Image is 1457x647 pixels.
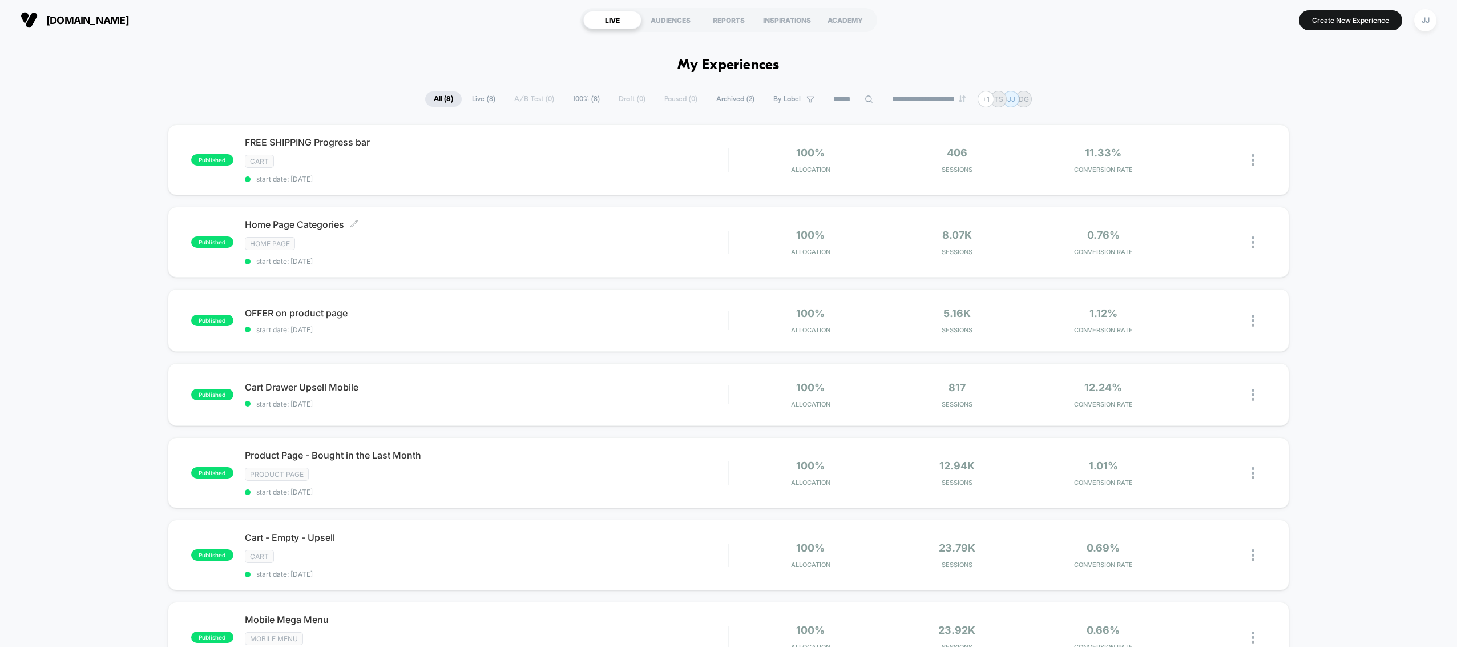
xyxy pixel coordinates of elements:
button: Create New Experience [1299,10,1402,30]
span: CONVERSION RATE [1033,166,1174,174]
span: Sessions [887,400,1028,408]
span: 0.66% [1087,624,1120,636]
span: start date: [DATE] [245,570,728,578]
span: start date: [DATE] [245,257,728,266]
span: Allocation [791,479,830,487]
span: Allocation [791,166,830,174]
span: Archived ( 2 ) [708,91,763,107]
img: close [1252,315,1254,327]
span: 100% [796,460,825,472]
span: published [191,154,233,166]
span: 8.07k [942,229,972,241]
button: [DOMAIN_NAME] [17,11,132,29]
span: Live ( 8 ) [463,91,504,107]
img: end [959,95,966,102]
span: Allocation [791,326,830,334]
span: 1.01% [1089,460,1118,472]
span: CONVERSION RATE [1033,248,1174,256]
img: close [1252,549,1254,561]
span: 23.92k [938,624,975,636]
img: close [1252,389,1254,401]
div: LIVE [583,11,641,29]
img: Visually logo [21,11,38,29]
span: Sessions [887,326,1028,334]
span: published [191,549,233,561]
span: CONVERSION RATE [1033,479,1174,487]
span: Cart Drawer Upsell Mobile [245,381,728,393]
span: Sessions [887,166,1028,174]
img: close [1252,467,1254,479]
span: Home Page Categories [245,219,728,230]
span: 0.76% [1087,229,1120,241]
span: Product Page - Bought in the Last Month [245,449,728,461]
span: start date: [DATE] [245,488,728,496]
span: Cart - Empty - Upsell [245,532,728,543]
button: JJ [1411,9,1440,32]
span: 100% [796,624,825,636]
img: close [1252,236,1254,248]
span: By Label [773,95,801,103]
span: published [191,467,233,479]
span: start date: [DATE] [245,325,728,334]
div: AUDIENCES [641,11,700,29]
span: 100% [796,307,825,319]
span: published [191,632,233,643]
div: + 1 [978,91,994,107]
span: CONVERSION RATE [1033,400,1174,408]
p: JJ [1007,95,1015,103]
span: start date: [DATE] [245,400,728,408]
span: [DOMAIN_NAME] [46,14,129,26]
span: published [191,236,233,248]
span: Sessions [887,248,1028,256]
span: 817 [949,381,966,393]
span: 12.24% [1084,381,1122,393]
span: 100% [796,147,825,159]
span: Mobile Menu [245,632,303,645]
span: Allocation [791,248,830,256]
span: CART [245,550,274,563]
div: JJ [1414,9,1436,31]
span: Product Page [245,468,309,481]
span: Sessions [887,561,1028,569]
span: Allocation [791,561,830,569]
span: Sessions [887,479,1028,487]
div: REPORTS [700,11,758,29]
span: 5.16k [943,307,971,319]
span: 23.79k [939,542,975,554]
span: published [191,389,233,400]
span: Mobile Mega Menu [245,614,728,625]
span: 1.12% [1089,307,1117,319]
span: FREE SHIPPING Progress bar [245,136,728,148]
span: CONVERSION RATE [1033,326,1174,334]
div: INSPIRATIONS [758,11,816,29]
span: 406 [947,147,967,159]
span: OFFER on product page [245,307,728,319]
span: 100% [796,542,825,554]
p: TS [994,95,1003,103]
span: 11.33% [1085,147,1121,159]
span: CONVERSION RATE [1033,561,1174,569]
span: 100% [796,381,825,393]
span: Allocation [791,400,830,408]
div: ACADEMY [816,11,874,29]
span: published [191,315,233,326]
h1: My Experiences [677,57,780,74]
span: 100% [796,229,825,241]
span: 12.94k [939,460,975,472]
span: CART [245,155,274,168]
span: Home Page [245,237,295,250]
img: close [1252,154,1254,166]
span: 100% ( 8 ) [564,91,608,107]
img: close [1252,632,1254,644]
span: start date: [DATE] [245,175,728,183]
p: DG [1019,95,1029,103]
span: All ( 8 ) [425,91,462,107]
span: 0.69% [1087,542,1120,554]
